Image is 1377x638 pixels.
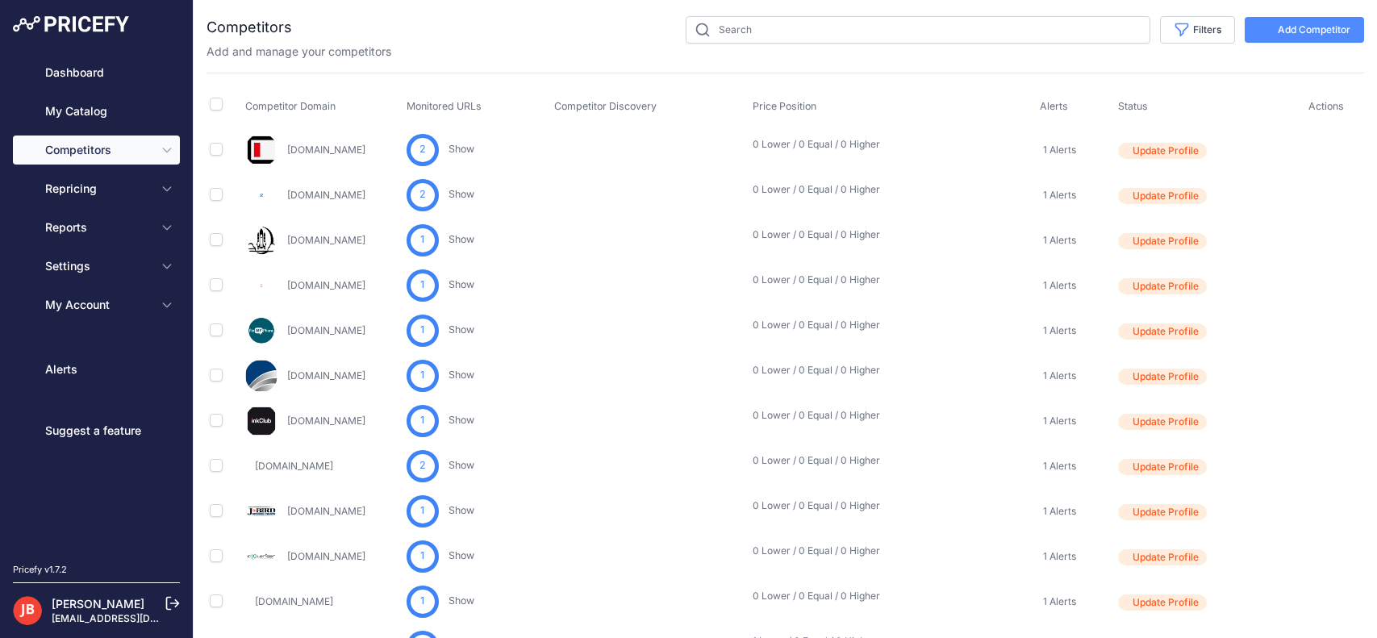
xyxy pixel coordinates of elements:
[753,364,856,377] p: 0 Lower / 0 Equal / 0 Higher
[753,273,856,286] p: 0 Lower / 0 Equal / 0 Higher
[753,590,856,603] p: 0 Lower / 0 Equal / 0 Higher
[420,594,424,609] span: 1
[255,460,333,472] a: [DOMAIN_NAME]
[287,324,365,336] a: [DOMAIN_NAME]
[449,549,474,561] a: Show
[753,183,856,196] p: 0 Lower / 0 Equal / 0 Higher
[1245,17,1364,43] button: Add Competitor
[1118,592,1285,611] a: Update Profile
[13,563,67,577] div: Pricefy v1.7.2
[1040,548,1076,565] a: 1 Alerts
[1133,415,1199,428] span: Update Profile
[419,142,426,157] span: 2
[420,413,424,428] span: 1
[1040,458,1076,474] a: 1 Alerts
[449,459,474,471] a: Show
[1040,368,1076,384] a: 1 Alerts
[1040,100,1068,112] span: Alerts
[554,100,657,112] span: Competitor Discovery
[753,228,856,241] p: 0 Lower / 0 Equal / 0 Higher
[1133,506,1199,519] span: Update Profile
[1308,100,1344,112] span: Actions
[1160,16,1235,44] button: Filters
[255,595,333,607] a: [DOMAIN_NAME]
[420,548,424,564] span: 1
[13,16,129,32] img: Pricefy Logo
[420,232,424,248] span: 1
[1118,366,1285,385] a: Update Profile
[13,355,180,384] a: Alerts
[1133,235,1199,248] span: Update Profile
[1133,144,1199,157] span: Update Profile
[1043,324,1076,337] span: 1 Alerts
[1118,457,1285,475] a: Update Profile
[449,143,474,155] a: Show
[13,174,180,203] button: Repricing
[1040,323,1076,339] a: 1 Alerts
[753,319,856,332] p: 0 Lower / 0 Equal / 0 Higher
[1133,596,1199,609] span: Update Profile
[1118,140,1285,159] a: Update Profile
[407,100,482,112] span: Monitored URLs
[1043,144,1076,156] span: 1 Alerts
[1133,280,1199,293] span: Update Profile
[1043,234,1076,247] span: 1 Alerts
[1133,190,1199,202] span: Update Profile
[1043,279,1076,292] span: 1 Alerts
[753,138,856,151] p: 0 Lower / 0 Equal / 0 Higher
[1118,411,1285,430] a: Update Profile
[1043,550,1076,563] span: 1 Alerts
[1043,460,1076,473] span: 1 Alerts
[1118,100,1148,112] span: Status
[753,499,856,512] p: 0 Lower / 0 Equal / 0 Higher
[1118,276,1285,294] a: Update Profile
[1040,232,1076,248] a: 1 Alerts
[1043,595,1076,608] span: 1 Alerts
[753,100,816,112] span: Price Position
[1040,594,1076,610] a: 1 Alerts
[1133,370,1199,383] span: Update Profile
[13,290,180,319] button: My Account
[420,323,424,338] span: 1
[753,544,856,557] p: 0 Lower / 0 Equal / 0 Higher
[449,323,474,336] a: Show
[1133,461,1199,473] span: Update Profile
[420,368,424,383] span: 1
[1040,142,1076,158] a: 1 Alerts
[1043,415,1076,427] span: 1 Alerts
[1040,503,1076,519] a: 1 Alerts
[1133,325,1199,338] span: Update Profile
[1040,277,1076,294] a: 1 Alerts
[449,188,474,200] a: Show
[207,16,292,39] h2: Competitors
[287,144,365,156] a: [DOMAIN_NAME]
[419,187,426,202] span: 2
[753,454,856,467] p: 0 Lower / 0 Equal / 0 Higher
[287,415,365,427] a: [DOMAIN_NAME]
[1040,187,1076,203] a: 1 Alerts
[13,252,180,281] button: Settings
[1118,186,1285,204] a: Update Profile
[1043,369,1076,382] span: 1 Alerts
[13,213,180,242] button: Reports
[449,504,474,516] a: Show
[287,369,365,382] a: [DOMAIN_NAME]
[207,44,391,60] p: Add and manage your competitors
[753,409,856,422] p: 0 Lower / 0 Equal / 0 Higher
[1040,413,1076,429] a: 1 Alerts
[1118,231,1285,249] a: Update Profile
[1133,551,1199,564] span: Update Profile
[419,458,426,473] span: 2
[287,505,365,517] a: [DOMAIN_NAME]
[45,297,151,313] span: My Account
[1118,502,1285,520] a: Update Profile
[13,136,180,165] button: Competitors
[287,550,365,562] a: [DOMAIN_NAME]
[287,279,365,291] a: [DOMAIN_NAME]
[287,189,365,201] a: [DOMAIN_NAME]
[449,233,474,245] a: Show
[45,258,151,274] span: Settings
[245,100,336,112] span: Competitor Domain
[420,277,424,293] span: 1
[1118,321,1285,340] a: Update Profile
